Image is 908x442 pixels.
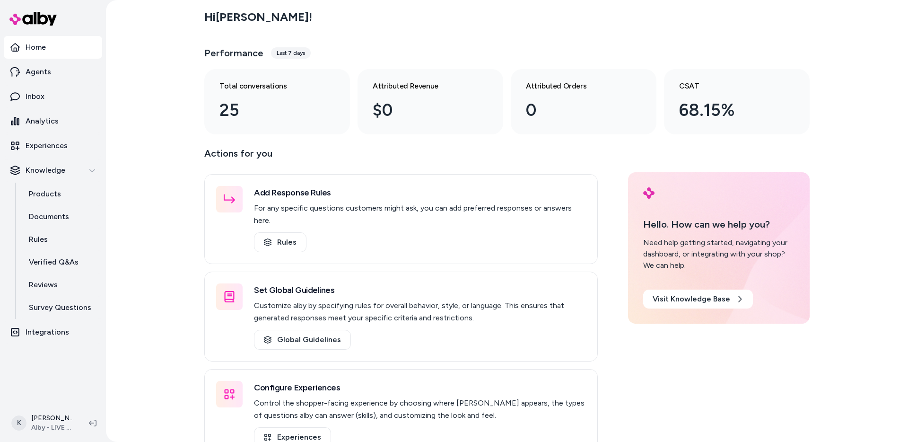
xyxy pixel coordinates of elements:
a: Agents [4,61,102,83]
a: Total conversations 25 [204,69,350,134]
h3: Total conversations [219,80,320,92]
p: Customize alby by specifying rules for overall behavior, style, or language. This ensures that ge... [254,300,586,324]
a: Rules [254,232,306,252]
p: [PERSON_NAME] [31,414,74,423]
h3: CSAT [679,80,779,92]
a: Verified Q&As [19,251,102,274]
p: Verified Q&As [29,256,79,268]
a: Reviews [19,274,102,296]
div: Last 7 days [271,47,311,59]
a: CSAT 68.15% [664,69,810,134]
p: Control the shopper-facing experience by choosing where [PERSON_NAME] appears, the types of quest... [254,397,586,422]
a: Attributed Orders 0 [511,69,656,134]
div: 68.15% [679,97,779,123]
a: Home [4,36,102,59]
div: Need help getting started, navigating your dashboard, or integrating with your shop? We can help. [643,237,794,271]
h3: Configure Experiences [254,381,586,394]
a: Global Guidelines [254,330,351,350]
p: For any specific questions customers might ask, you can add preferred responses or answers here. [254,202,586,227]
a: Survey Questions [19,296,102,319]
p: Agents [26,66,51,78]
div: $0 [373,97,473,123]
p: Inbox [26,91,44,102]
img: alby Logo [9,12,57,26]
a: Rules [19,228,102,251]
a: Integrations [4,321,102,344]
div: 25 [219,97,320,123]
a: Documents [19,205,102,228]
p: Documents [29,211,69,222]
a: Analytics [4,110,102,133]
h3: Attributed Orders [526,80,626,92]
p: Hello. How can we help you? [643,217,794,231]
p: Experiences [26,140,68,151]
button: K[PERSON_NAME]Alby - LIVE on [DOMAIN_NAME] [6,408,81,438]
h3: Attributed Revenue [373,80,473,92]
h3: Performance [204,46,263,60]
p: Survey Questions [29,302,91,313]
p: Knowledge [26,165,65,176]
p: Integrations [26,327,69,338]
a: Experiences [4,134,102,157]
a: Visit Knowledge Base [643,290,753,309]
a: Products [19,183,102,205]
button: Knowledge [4,159,102,182]
span: Alby - LIVE on [DOMAIN_NAME] [31,423,74,433]
h3: Add Response Rules [254,186,586,199]
h2: Hi [PERSON_NAME] ! [204,10,312,24]
p: Home [26,42,46,53]
p: Products [29,188,61,200]
div: 0 [526,97,626,123]
p: Rules [29,234,48,245]
span: K [11,415,26,431]
p: Actions for you [204,146,598,168]
p: Reviews [29,279,58,291]
a: Attributed Revenue $0 [358,69,503,134]
h3: Set Global Guidelines [254,283,586,297]
a: Inbox [4,85,102,108]
img: alby Logo [643,187,655,199]
p: Analytics [26,115,59,127]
